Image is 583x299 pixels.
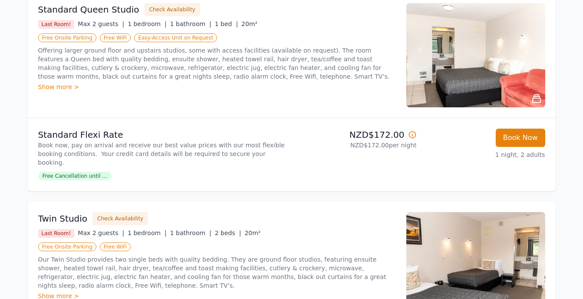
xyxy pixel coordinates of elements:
[241,20,257,27] span: 20m²
[38,3,139,16] h3: Standard Queen Studio
[170,20,211,27] span: 1 bathroom |
[170,229,211,236] span: 1 bathroom |
[38,229,75,238] span: Last Room!
[128,229,167,236] span: 1 bedroom |
[215,229,241,236] span: 2 beds |
[424,150,545,159] p: 1 night, 2 adults
[100,33,131,42] span: Free WiFi
[100,243,131,251] span: Free WiFi
[38,243,96,251] span: Free Onsite Parking
[38,129,288,141] p: Standard Flexi Rate
[38,255,396,290] p: Our Twin Studio provides two single beds with quality bedding. They are ground floor studios, fea...
[38,33,96,42] span: Free Onsite Parking
[145,3,200,16] button: Check Availability
[215,20,238,27] span: 1 bed |
[38,46,396,81] p: Offering larger ground floor and upstairs studios, some with access facilities (available on requ...
[92,212,148,225] button: Check Availability
[38,213,88,225] h3: Twin Studio
[128,20,167,27] span: 1 bedroom |
[244,229,260,236] span: 20m²
[38,83,396,91] div: Show more >
[38,141,288,167] p: Book now, pay on arrival and receive our best value prices with our most flexible booking conditi...
[78,229,124,236] span: Max 2 guests |
[134,33,217,42] span: Easy-Access Unit on Request
[496,129,545,147] button: Book Now
[38,172,112,180] span: Free Cancellation until ...
[78,20,124,27] span: Max 2 guests |
[295,129,417,141] p: NZD$172.00
[38,20,75,29] span: Last Room!
[295,141,417,149] p: NZD$172.00 per night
